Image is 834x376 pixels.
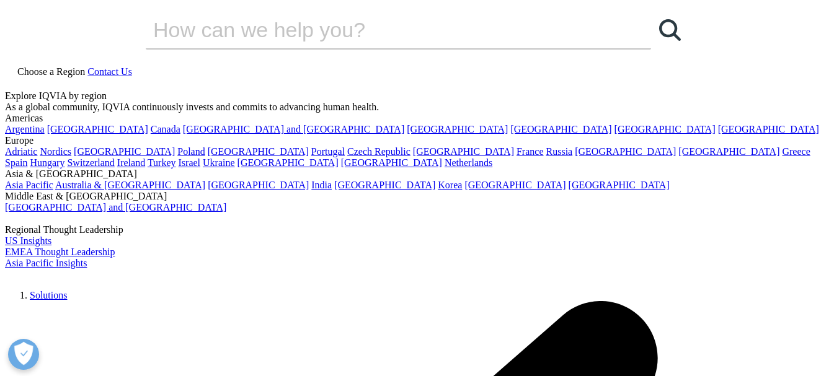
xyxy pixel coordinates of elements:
[5,102,829,113] div: As a global community, IQVIA continuously invests and commits to advancing human health.
[5,146,37,157] a: Adriatic
[5,202,226,212] a: [GEOGRAPHIC_DATA] and [GEOGRAPHIC_DATA]
[40,146,71,157] a: Nordics
[5,113,829,124] div: Americas
[30,157,64,168] a: Hungary
[651,11,688,48] a: Search
[237,157,339,168] a: [GEOGRAPHIC_DATA]
[177,146,205,157] a: Poland
[413,146,514,157] a: [GEOGRAPHIC_DATA]
[5,235,51,246] a: US Insights
[517,146,544,157] a: France
[782,146,810,157] a: Greece
[341,157,442,168] a: [GEOGRAPHIC_DATA]
[117,157,145,168] a: Ireland
[569,180,670,190] a: [GEOGRAPHIC_DATA]
[148,157,176,168] a: Turkey
[17,66,85,77] span: Choose a Region
[311,180,332,190] a: India
[5,135,829,146] div: Europe
[208,146,309,157] a: [GEOGRAPHIC_DATA]
[5,180,53,190] a: Asia Pacific
[575,146,676,157] a: [GEOGRAPHIC_DATA]
[208,180,309,190] a: [GEOGRAPHIC_DATA]
[464,180,566,190] a: [GEOGRAPHIC_DATA]
[5,157,27,168] a: Spain
[87,66,132,77] a: Contact Us
[718,124,819,134] a: [GEOGRAPHIC_DATA]
[614,124,716,134] a: [GEOGRAPHIC_DATA]
[179,157,201,168] a: Israel
[510,124,611,134] a: [GEOGRAPHIC_DATA]
[5,224,829,235] div: Regional Thought Leadership
[74,146,175,157] a: [GEOGRAPHIC_DATA]
[659,19,681,41] svg: Search
[183,124,404,134] a: [GEOGRAPHIC_DATA] and [GEOGRAPHIC_DATA]
[5,191,829,202] div: Middle East & [GEOGRAPHIC_DATA]
[546,146,573,157] a: Russia
[445,157,492,168] a: Netherlands
[8,339,39,370] button: Open Preferences
[55,180,205,190] a: Australia & [GEOGRAPHIC_DATA]
[347,146,410,157] a: Czech Republic
[151,124,180,134] a: Canada
[5,258,87,268] a: Asia Pacific Insights
[30,290,67,300] a: Solutions
[5,90,829,102] div: Explore IQVIA by region
[5,168,829,180] div: Asia & [GEOGRAPHIC_DATA]
[146,11,616,48] input: Search
[311,146,345,157] a: Portugal
[438,180,462,190] a: Korea
[334,180,435,190] a: [GEOGRAPHIC_DATA]
[203,157,235,168] a: Ukraine
[678,146,779,157] a: [GEOGRAPHIC_DATA]
[67,157,114,168] a: Switzerland
[407,124,508,134] a: [GEOGRAPHIC_DATA]
[5,247,115,257] a: EMEA Thought Leadership
[5,124,45,134] a: Argentina
[47,124,148,134] a: [GEOGRAPHIC_DATA]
